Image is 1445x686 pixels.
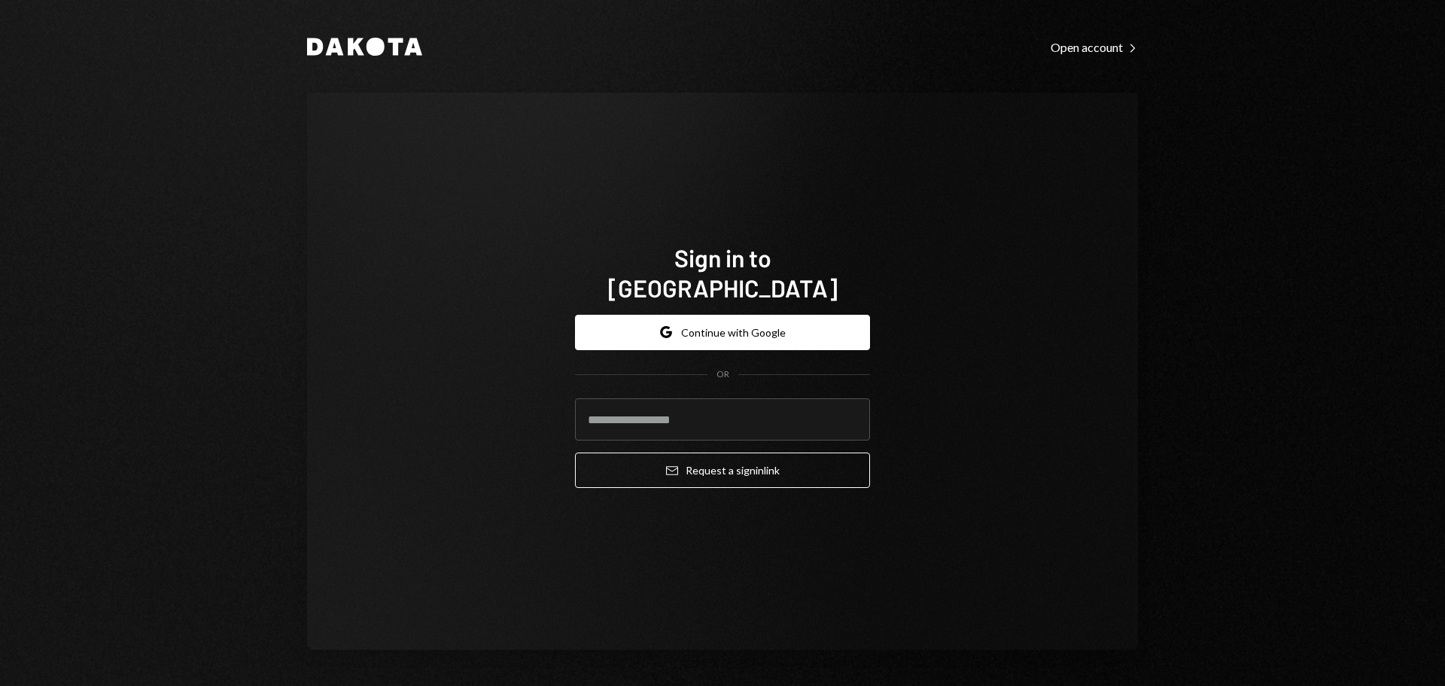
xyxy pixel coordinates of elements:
[575,453,870,488] button: Request a signinlink
[1051,38,1138,55] a: Open account
[1051,40,1138,55] div: Open account
[575,242,870,303] h1: Sign in to [GEOGRAPHIC_DATA]
[716,368,729,381] div: OR
[575,315,870,350] button: Continue with Google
